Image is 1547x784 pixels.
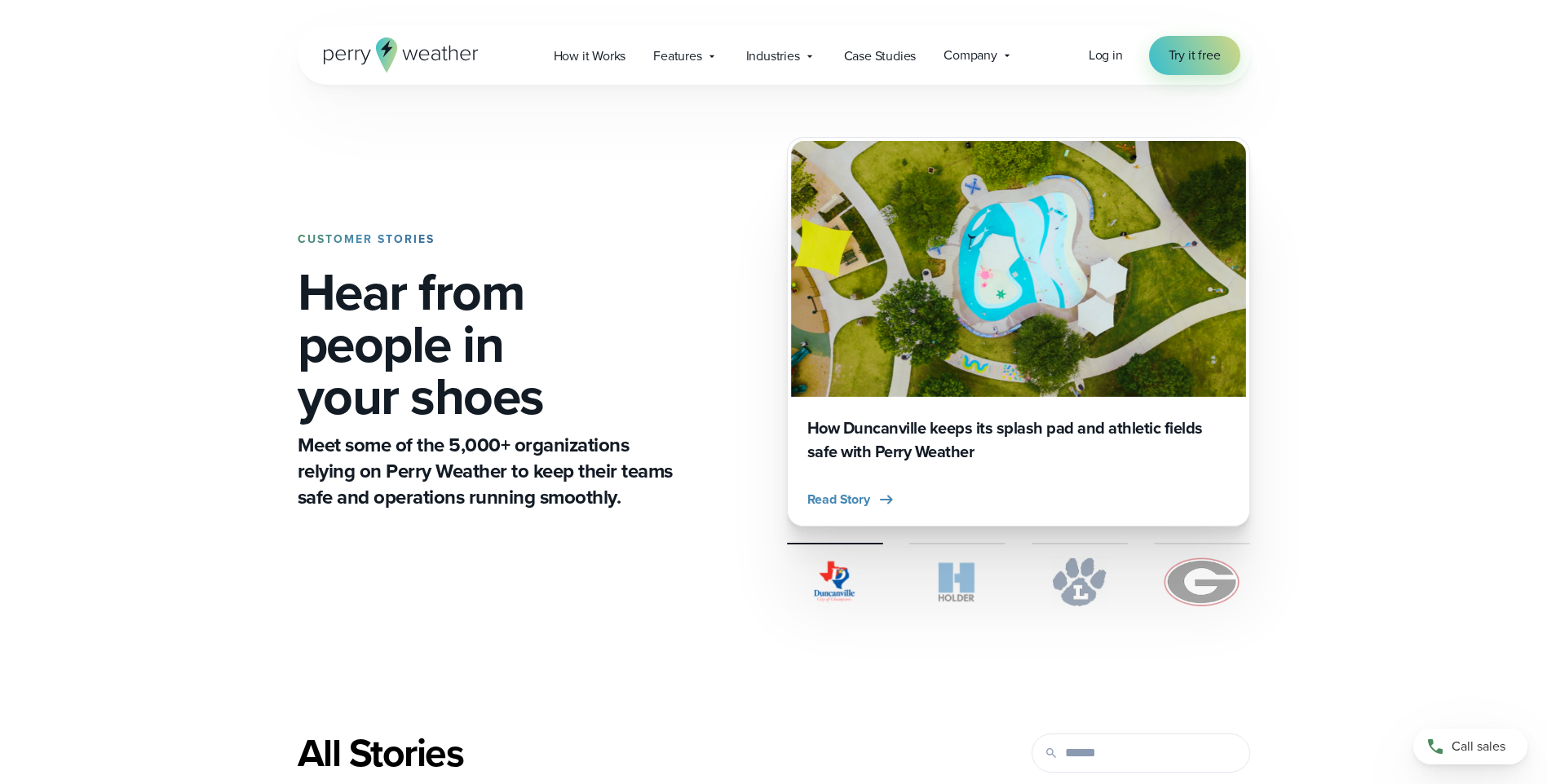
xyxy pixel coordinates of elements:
div: 1 of 4 [787,137,1250,526]
a: Duncanville Splash Pad How Duncanville keeps its splash pad and athletic fields safe with Perry W... [787,137,1250,526]
a: Call sales [1413,729,1527,764]
img: City of Duncanville Logo [787,557,883,606]
img: Duncanville Splash Pad [791,141,1246,397]
a: Log in [1089,46,1123,65]
button: Read Story [807,490,896,509]
div: All Stories [298,730,924,776]
p: Meet some of the 5,000+ organizations relying on Perry Weather to keep their teams safe and opera... [298,432,679,510]
span: How it Works [554,46,626,66]
a: Case Studies [830,39,930,73]
span: Company [944,46,997,65]
img: Holder.svg [909,557,1006,606]
a: How it Works [540,39,640,73]
strong: CUSTOMER STORIES [298,231,435,248]
span: Try it free [1169,46,1221,65]
span: Read Story [807,490,870,509]
a: Try it free [1149,36,1240,75]
span: Industries [746,46,800,66]
h1: Hear from people in your shoes [298,266,679,422]
h3: How Duncanville keeps its splash pad and athletic fields safe with Perry Weather [807,416,1230,464]
span: Log in [1089,46,1123,64]
span: Features [653,46,701,66]
div: slideshow [787,137,1250,526]
span: Case Studies [844,46,917,66]
span: Call sales [1452,737,1505,756]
